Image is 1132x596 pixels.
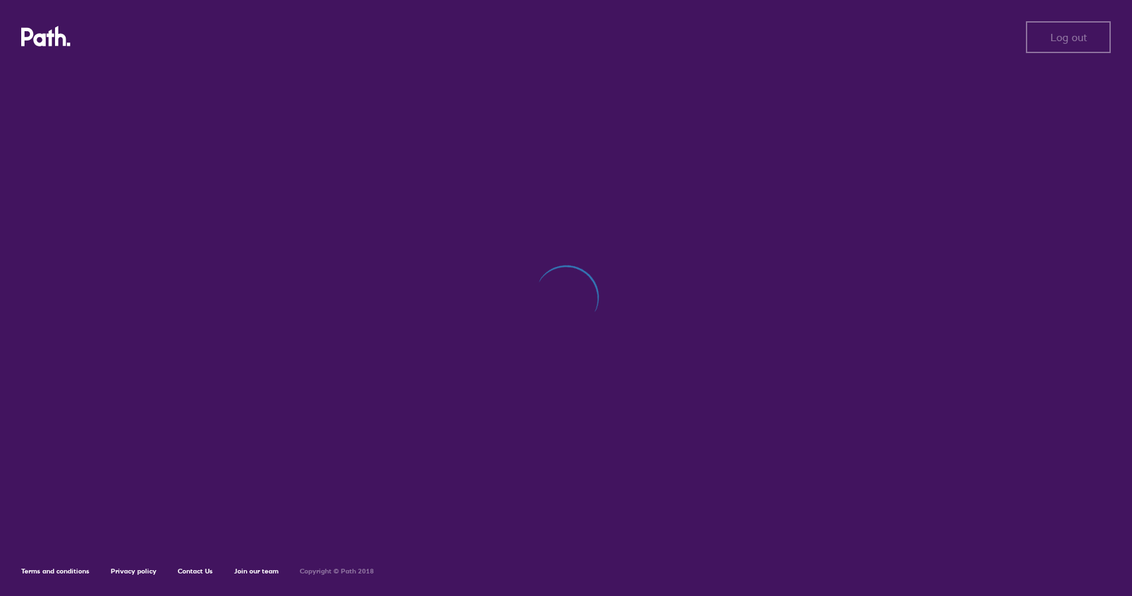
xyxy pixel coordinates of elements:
h6: Copyright © Path 2018 [300,567,374,575]
a: Privacy policy [111,567,157,575]
button: Log out [1026,21,1111,53]
a: Terms and conditions [21,567,90,575]
span: Log out [1050,31,1087,43]
a: Join our team [234,567,279,575]
a: Contact Us [178,567,213,575]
